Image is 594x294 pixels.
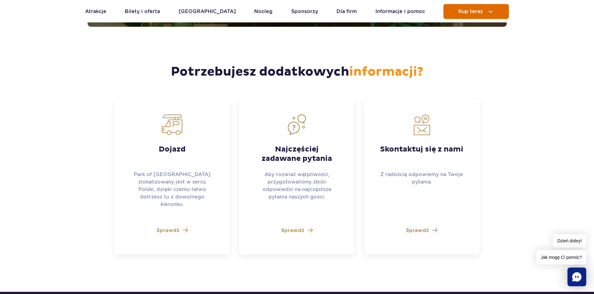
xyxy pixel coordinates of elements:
span: Kup teraz [458,9,483,14]
span: Sprawdź [406,227,429,234]
p: Aby rozwiać wątpliwości, przygotowaliśmy zbiór odpowiedzi na najczęstsze pytania naszych gości. [255,171,339,201]
button: Kup teraz [443,4,509,19]
a: Nocleg [254,4,273,19]
a: Sprawdź [157,227,188,234]
a: Bilety i oferta [125,4,160,19]
strong: Najczęściej zadawane pytania [255,145,339,163]
a: Dla firm [336,4,357,19]
a: Sprawdź [281,227,313,234]
p: Z radością odpowiemy na Twoje pytania. [380,171,464,186]
span: Jak mogę Ci pomóc? [536,250,586,264]
strong: Dojazd [130,145,214,163]
span: Sprawdź [281,227,304,234]
a: [GEOGRAPHIC_DATA] [179,4,236,19]
h2: Potrzebujesz dodatkowych [114,64,480,80]
p: Park of [GEOGRAPHIC_DATA] zlokalizowany jest w sercu Polski, dzięki czemu łatwo dotrzesz tu z dow... [130,171,214,208]
a: Sprawdź [406,227,437,234]
a: Informacje i pomoc [375,4,425,19]
div: Chat [567,268,586,286]
strong: Skontaktuj się z nami [380,145,464,163]
span: informacji? [349,64,423,80]
span: Dzień dobry! [553,234,586,248]
a: Sponsorzy [291,4,318,19]
a: Atrakcje [85,4,106,19]
span: Sprawdź [157,227,180,234]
